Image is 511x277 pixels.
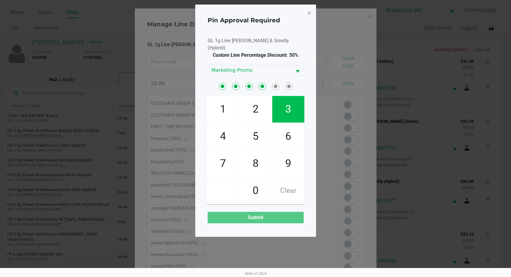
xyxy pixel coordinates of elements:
span: 5 [240,123,272,150]
span: Custom Line Percentage Discount: [213,52,298,59]
span: 4 [207,123,239,150]
span: Web: v1.40.0 [245,271,267,276]
span: 2 [240,96,272,123]
span: 7 [207,150,239,177]
span: 6 [272,123,304,150]
span: × [307,9,311,17]
span: 3 [272,96,304,123]
span: 9 [272,150,304,177]
button: Select [292,65,303,75]
span: Marketing-Promo [212,67,288,74]
span: GL 1g Live [PERSON_NAME] & Smelly (Hybrid) [208,37,304,52]
span: Clear [272,177,304,204]
span: 50% [288,52,298,58]
h4: Pin Approval Required [208,16,280,25]
span: 8 [240,150,272,177]
span: 1 [207,96,239,123]
span: 0 [240,177,272,204]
